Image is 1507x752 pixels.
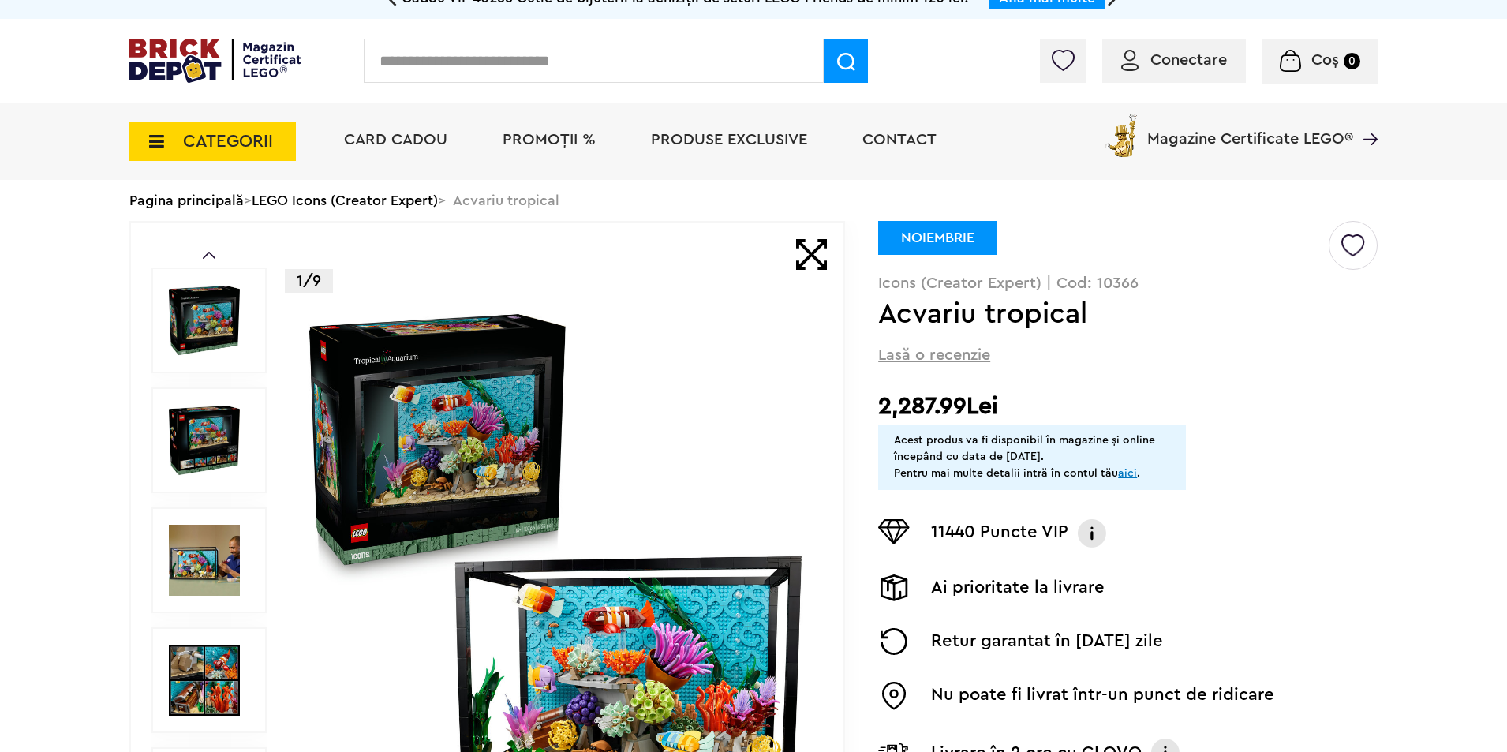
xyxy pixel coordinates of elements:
[1121,52,1227,68] a: Conectare
[1344,53,1360,69] small: 0
[503,132,596,148] a: PROMOȚII %
[1311,52,1339,68] span: Coș
[169,525,240,596] img: Seturi Lego Acvariu tropical
[169,645,240,716] img: LEGO Icons (Creator Expert) Acvariu tropical
[878,275,1378,291] p: Icons (Creator Expert) | Cod: 10366
[129,180,1378,221] div: > > Acvariu tropical
[878,392,1378,421] h2: 2,287.99Lei
[129,193,244,208] a: Pagina principală
[862,132,937,148] a: Contact
[931,628,1163,655] p: Retur garantat în [DATE] zile
[894,432,1170,482] div: Acest produs va fi disponibil în magazine și online începând cu data de [DATE]. Pentru mai multe ...
[931,519,1068,548] p: 11440 Puncte VIP
[878,682,910,710] img: Easybox
[183,133,273,150] span: CATEGORII
[878,344,990,366] span: Lasă o recenzie
[1150,52,1227,68] span: Conectare
[931,574,1105,601] p: Ai prioritate la livrare
[285,269,333,293] p: 1/9
[878,519,910,544] img: Puncte VIP
[1147,110,1353,147] span: Magazine Certificate LEGO®
[878,628,910,655] img: Returnare
[878,221,997,255] div: NOIEMBRIE
[344,132,447,148] a: Card Cadou
[1353,110,1378,126] a: Magazine Certificate LEGO®
[931,682,1274,710] p: Nu poate fi livrat într-un punct de ridicare
[252,193,438,208] a: LEGO Icons (Creator Expert)
[878,300,1326,328] h1: Acvariu tropical
[203,252,215,259] a: Prev
[1118,468,1137,479] a: aici
[169,405,240,476] img: Acvariu tropical LEGO 10366
[169,285,240,356] img: Acvariu tropical
[878,574,910,601] img: Livrare
[651,132,807,148] a: Produse exclusive
[1076,519,1108,548] img: Info VIP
